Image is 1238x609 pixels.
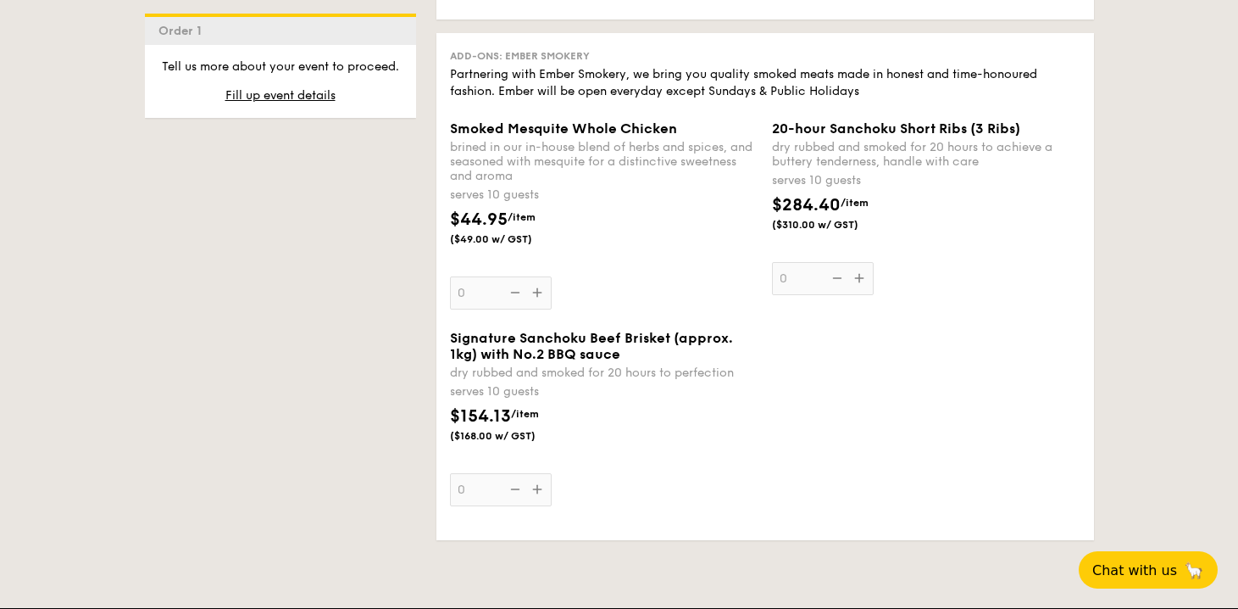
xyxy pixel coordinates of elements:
span: ($310.00 w/ GST) [772,218,887,232]
span: Fill up event details [225,88,336,103]
button: Chat with us🦙 [1079,551,1218,589]
div: serves 10 guests [450,383,758,400]
span: /item [841,197,869,209]
span: Order 1 [158,24,208,38]
span: ($49.00 w/ GST) [450,232,565,246]
span: ($168.00 w/ GST) [450,429,565,443]
span: $44.95 [450,210,508,230]
span: Signature Sanchoku Beef Brisket (approx. 1kg) with No.2 BBQ sauce [450,330,733,362]
span: /item [511,408,539,420]
span: 20-hour Sanchoku Short Ribs (3 Ribs) [772,120,1020,137]
div: serves 10 guests [450,187,758,204]
div: dry rubbed and smoked for 20 hours to achieve a buttery tenderness, handle with care [772,140,1080,169]
div: serves 10 guests [772,172,1080,189]
p: Tell us more about your event to proceed. [158,59,402,75]
div: Partnering with Ember Smokery, we bring you quality smoked meats made in honest and time-honoured... [450,66,1080,100]
div: dry rubbed and smoked for 20 hours to perfection [450,366,758,380]
span: $154.13 [450,406,511,427]
span: Smoked Mesquite Whole Chicken [450,120,677,137]
div: brined in our in-house blend of herbs and spices, and seasoned with mesquite for a distinctive sw... [450,140,758,183]
span: $284.40 [772,195,841,215]
span: Add-ons: Ember Smokery [450,50,590,62]
span: 🦙 [1184,561,1204,580]
span: Chat with us [1092,562,1177,578]
span: /item [508,211,536,223]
